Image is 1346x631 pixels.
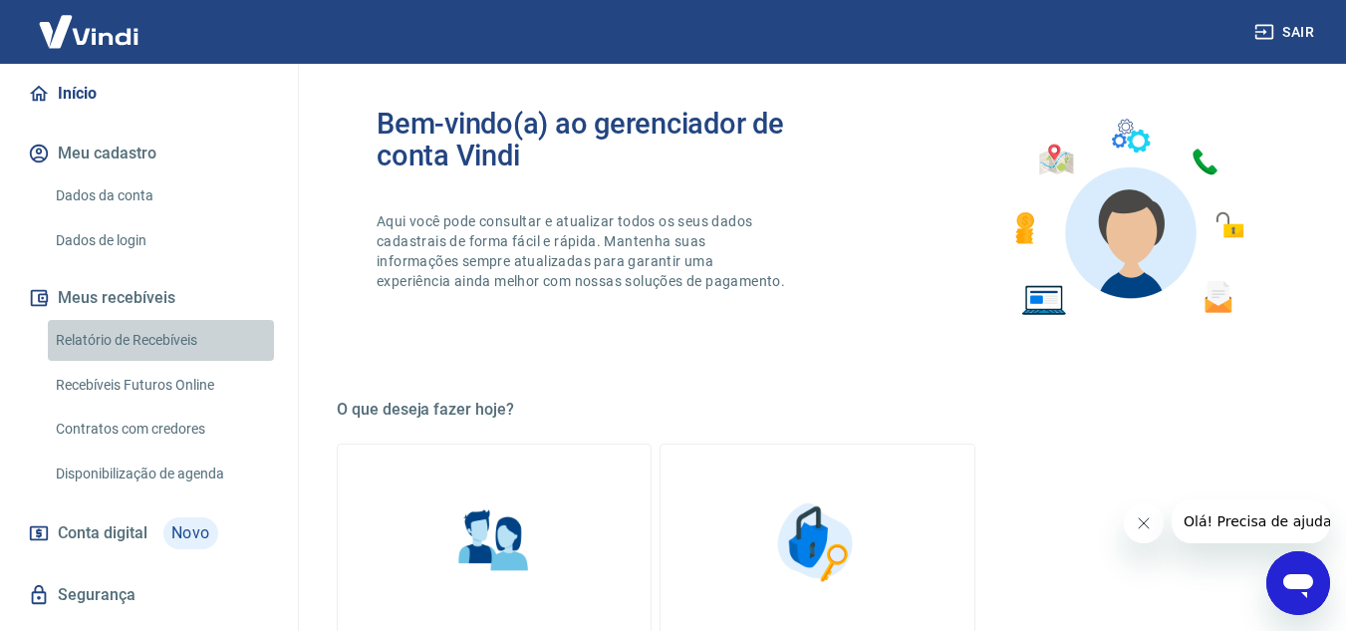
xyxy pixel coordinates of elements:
[24,573,274,617] a: Segurança
[24,72,274,116] a: Início
[58,519,147,547] span: Conta digital
[48,409,274,450] a: Contratos com credores
[337,400,1298,420] h5: O que deseja fazer hoje?
[48,220,274,261] a: Dados de login
[163,517,218,549] span: Novo
[12,14,167,30] span: Olá! Precisa de ajuda?
[1172,499,1330,543] iframe: Mensagem da empresa
[997,108,1258,328] img: Imagem de um avatar masculino com diversos icones exemplificando as funcionalidades do gerenciado...
[24,276,274,320] button: Meus recebíveis
[377,211,789,291] p: Aqui você pode consultar e atualizar todos os seus dados cadastrais de forma fácil e rápida. Mant...
[48,454,274,494] a: Disponibilização de agenda
[444,492,544,592] img: Informações pessoais
[1250,14,1322,51] button: Sair
[767,492,867,592] img: Segurança
[377,108,818,171] h2: Bem-vindo(a) ao gerenciador de conta Vindi
[24,509,274,557] a: Conta digitalNovo
[1266,551,1330,615] iframe: Botão para abrir a janela de mensagens
[48,320,274,361] a: Relatório de Recebíveis
[48,365,274,406] a: Recebíveis Futuros Online
[48,175,274,216] a: Dados da conta
[24,1,153,62] img: Vindi
[1124,503,1164,543] iframe: Fechar mensagem
[24,132,274,175] button: Meu cadastro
